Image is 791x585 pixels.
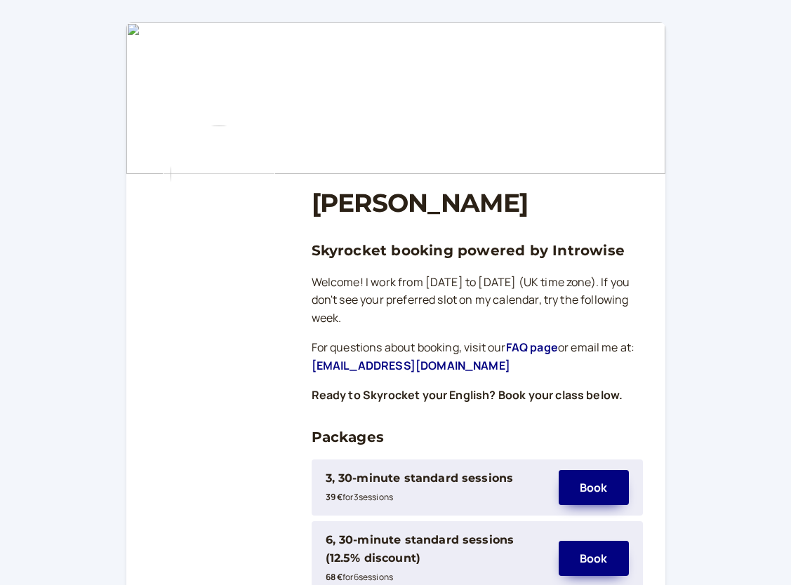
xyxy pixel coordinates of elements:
[312,387,623,403] strong: Ready to Skyrocket your English? Book your class below.
[312,358,510,373] a: [EMAIL_ADDRESS][DOMAIN_NAME]
[326,469,545,506] div: 3, 30-minute standard sessions39 €for3sessions
[326,531,545,567] div: 6, 30-minute standard sessions (12.5% discount)
[326,469,514,487] div: 3, 30-minute standard sessions
[559,470,629,505] button: Book
[312,239,643,262] h3: Skyrocket booking powered by Introwise
[312,274,643,328] p: Welcome! I work from [DATE] to [DATE] (UK time zone). If you don't see your preferred slot on my ...
[326,571,343,583] b: 68 €
[312,339,643,375] p: For questions about booking, visit our or email me at:
[559,541,629,576] button: Book
[326,491,343,503] b: 39 €
[506,339,558,355] a: FAQ page
[312,426,643,448] h3: Packages
[326,491,394,503] small: for 3 session s
[312,188,643,218] h1: [PERSON_NAME]
[326,571,394,583] small: for 6 session s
